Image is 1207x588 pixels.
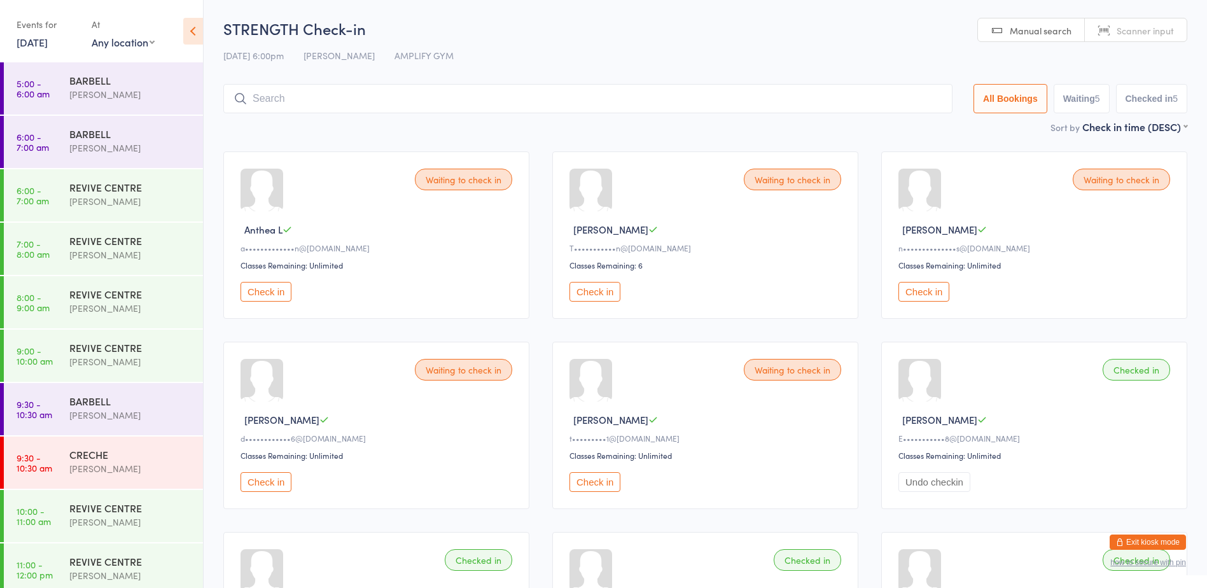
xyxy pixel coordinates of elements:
span: [PERSON_NAME] [573,413,648,426]
div: [PERSON_NAME] [69,461,192,476]
a: 7:00 -8:00 amREVIVE CENTRE[PERSON_NAME] [4,223,203,275]
time: 7:00 - 8:00 am [17,239,50,259]
div: CRECHE [69,447,192,461]
div: Waiting to check in [415,169,512,190]
div: Classes Remaining: Unlimited [569,450,845,461]
div: BARBELL [69,127,192,141]
div: [PERSON_NAME] [69,248,192,262]
div: 5 [1095,94,1100,104]
time: 9:30 - 10:30 am [17,452,52,473]
div: Any location [92,35,155,49]
div: BARBELL [69,394,192,408]
div: Classes Remaining: Unlimited [241,450,516,461]
div: d••••••••••••6@[DOMAIN_NAME] [241,433,516,444]
div: [PERSON_NAME] [69,354,192,369]
time: 10:00 - 11:00 am [17,506,51,526]
span: AMPLIFY GYM [394,49,454,62]
a: 9:00 -10:00 amREVIVE CENTRE[PERSON_NAME] [4,330,203,382]
div: Checked in [774,549,841,571]
div: Classes Remaining: 6 [569,260,845,270]
div: Classes Remaining: Unlimited [898,260,1174,270]
div: a•••••••••••••n@[DOMAIN_NAME] [241,242,516,253]
span: [DATE] 6:00pm [223,49,284,62]
span: [PERSON_NAME] [902,223,977,236]
button: how to secure with pin [1110,558,1186,567]
div: REVIVE CENTRE [69,180,192,194]
div: REVIVE CENTRE [69,287,192,301]
span: [PERSON_NAME] [244,413,319,426]
time: 9:00 - 10:00 am [17,346,53,366]
a: 9:30 -10:30 amBARBELL[PERSON_NAME] [4,383,203,435]
span: Anthea L [244,223,283,236]
time: 6:00 - 7:00 am [17,132,49,152]
span: [PERSON_NAME] [303,49,375,62]
div: Checked in [1103,549,1170,571]
div: REVIVE CENTRE [69,554,192,568]
input: Search [223,84,952,113]
button: All Bookings [973,84,1047,113]
time: 8:00 - 9:00 am [17,292,50,312]
div: Checked in [445,549,512,571]
div: Events for [17,14,79,35]
a: 8:00 -9:00 amREVIVE CENTRE[PERSON_NAME] [4,276,203,328]
button: Waiting5 [1054,84,1110,113]
div: n••••••••••••••s@[DOMAIN_NAME] [898,242,1174,253]
div: [PERSON_NAME] [69,141,192,155]
span: [PERSON_NAME] [902,413,977,426]
button: Check in [241,472,291,492]
h2: STRENGTH Check-in [223,18,1187,39]
span: Manual search [1010,24,1071,37]
a: 5:00 -6:00 amBARBELL[PERSON_NAME] [4,62,203,115]
span: [PERSON_NAME] [573,223,648,236]
div: Classes Remaining: Unlimited [241,260,516,270]
div: T•••••••••••n@[DOMAIN_NAME] [569,242,845,253]
span: Scanner input [1117,24,1174,37]
div: At [92,14,155,35]
div: [PERSON_NAME] [69,194,192,209]
div: E•••••••••••8@[DOMAIN_NAME] [898,433,1174,444]
div: Waiting to check in [415,359,512,381]
div: Waiting to check in [744,359,841,381]
div: Checked in [1103,359,1170,381]
div: Waiting to check in [744,169,841,190]
div: 5 [1173,94,1178,104]
div: Waiting to check in [1073,169,1170,190]
button: Check in [241,282,291,302]
div: Check in time (DESC) [1082,120,1187,134]
a: [DATE] [17,35,48,49]
button: Undo checkin [898,472,970,492]
button: Checked in5 [1116,84,1188,113]
time: 9:30 - 10:30 am [17,399,52,419]
div: BARBELL [69,73,192,87]
time: 6:00 - 7:00 am [17,185,49,206]
div: [PERSON_NAME] [69,87,192,102]
a: 10:00 -11:00 amREVIVE CENTRE[PERSON_NAME] [4,490,203,542]
div: [PERSON_NAME] [69,301,192,316]
button: Check in [898,282,949,302]
div: Classes Remaining: Unlimited [898,450,1174,461]
time: 11:00 - 12:00 pm [17,559,53,580]
a: 9:30 -10:30 amCRECHE[PERSON_NAME] [4,437,203,489]
button: Exit kiosk mode [1110,535,1186,550]
div: t•••••••••1@[DOMAIN_NAME] [569,433,845,444]
a: 6:00 -7:00 amREVIVE CENTRE[PERSON_NAME] [4,169,203,221]
div: [PERSON_NAME] [69,515,192,529]
div: REVIVE CENTRE [69,501,192,515]
div: [PERSON_NAME] [69,408,192,423]
button: Check in [569,282,620,302]
a: 6:00 -7:00 amBARBELL[PERSON_NAME] [4,116,203,168]
div: [PERSON_NAME] [69,568,192,583]
button: Check in [569,472,620,492]
time: 5:00 - 6:00 am [17,78,50,99]
div: REVIVE CENTRE [69,340,192,354]
div: REVIVE CENTRE [69,234,192,248]
label: Sort by [1050,121,1080,134]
